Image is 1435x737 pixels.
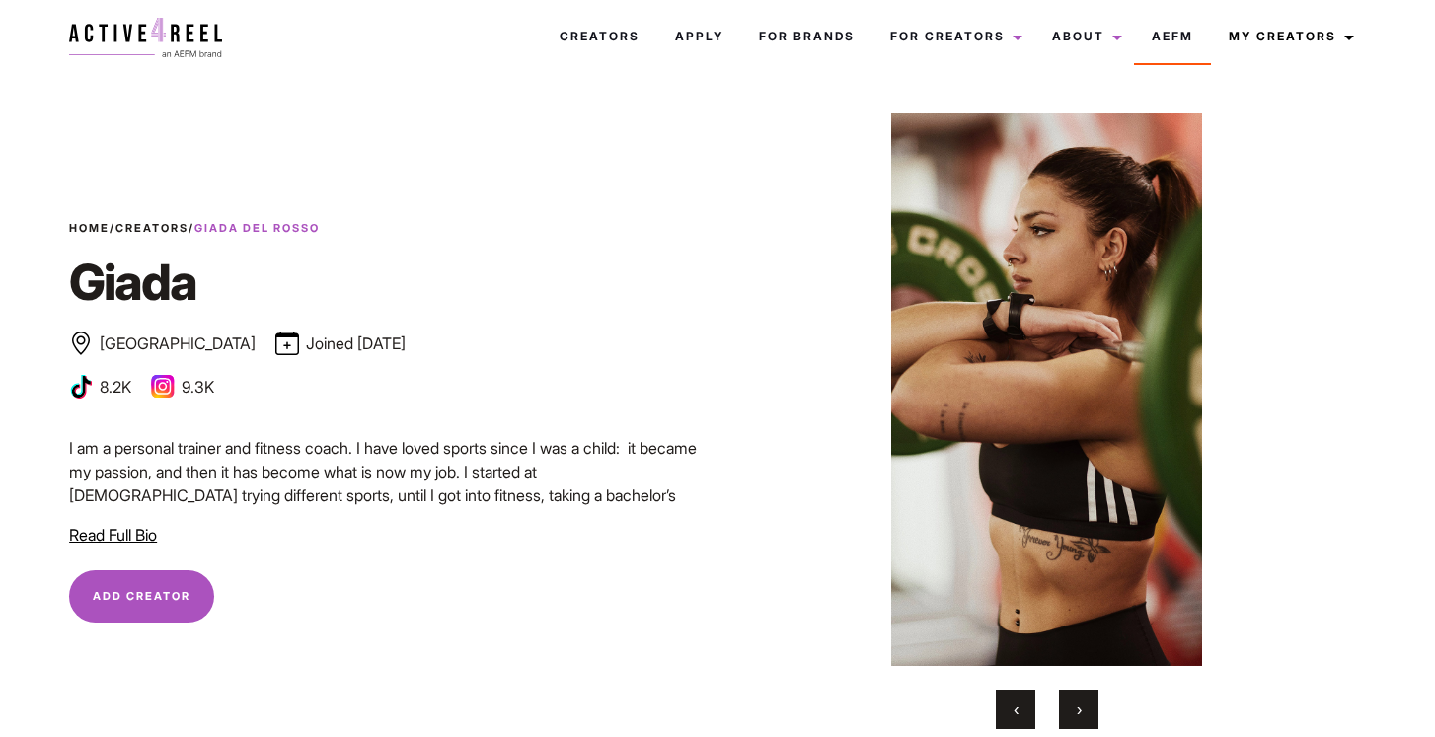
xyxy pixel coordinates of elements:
[69,332,93,355] img: Location pin icon
[1034,10,1134,63] a: About
[1077,700,1082,719] span: Next
[194,221,320,235] strong: Giada del Rosso
[93,589,190,603] span: Add Creator
[69,523,157,547] button: Read Full Bio
[69,332,256,355] li: [GEOGRAPHIC_DATA]
[69,436,706,602] p: I am a personal trainer and fitness coach. I have loved sports since I was a child: it became my ...
[741,10,872,63] a: For Brands
[1134,10,1211,63] a: AEFM
[69,18,222,57] img: a4r-logo.svg
[69,221,110,235] a: Home
[872,10,1034,63] a: For Creators
[1014,700,1019,719] span: Previous
[69,253,706,312] h1: Giada
[69,375,131,399] li: 8.2K
[1211,10,1366,63] a: My Creators
[69,525,157,545] span: Read Full Bio
[69,570,214,624] button: Add Creator
[657,10,741,63] a: Apply
[151,375,214,399] li: 9.3K
[115,221,189,235] a: Creators
[275,332,299,355] img: Calendar icon
[275,332,406,355] li: Joined [DATE]
[69,375,93,399] img: Tiktok icon
[151,375,175,399] img: Instagram icon
[69,220,320,237] span: / /
[542,10,657,63] a: Creators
